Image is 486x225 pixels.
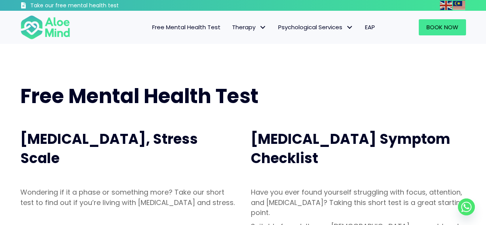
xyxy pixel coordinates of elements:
span: Free Mental Health Test [20,82,259,110]
a: EAP [359,19,381,35]
a: Psychological ServicesPsychological Services: submenu [272,19,359,35]
a: English [440,1,453,10]
p: Have you ever found yourself struggling with focus, attention, and [MEDICAL_DATA]? Taking this sh... [251,187,466,217]
a: Free Mental Health Test [146,19,226,35]
span: Therapy [232,23,267,31]
img: Aloe mind Logo [20,15,70,40]
a: Take our free mental health test [20,2,160,11]
p: Wondering if it a phase or something more? Take our short test to find out if you’re living with ... [20,187,236,207]
span: EAP [365,23,375,31]
a: Whatsapp [458,198,475,215]
span: [MEDICAL_DATA], Stress Scale [20,129,198,168]
span: Psychological Services [278,23,353,31]
span: Therapy: submenu [257,22,269,33]
span: Free Mental Health Test [152,23,221,31]
h3: Take our free mental health test [30,2,160,10]
span: Psychological Services: submenu [344,22,355,33]
span: Book Now [426,23,458,31]
img: ms [453,1,465,10]
a: Malay [453,1,466,10]
a: TherapyTherapy: submenu [226,19,272,35]
nav: Menu [80,19,381,35]
img: en [440,1,452,10]
span: [MEDICAL_DATA] Symptom Checklist [251,129,450,168]
a: Book Now [419,19,466,35]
